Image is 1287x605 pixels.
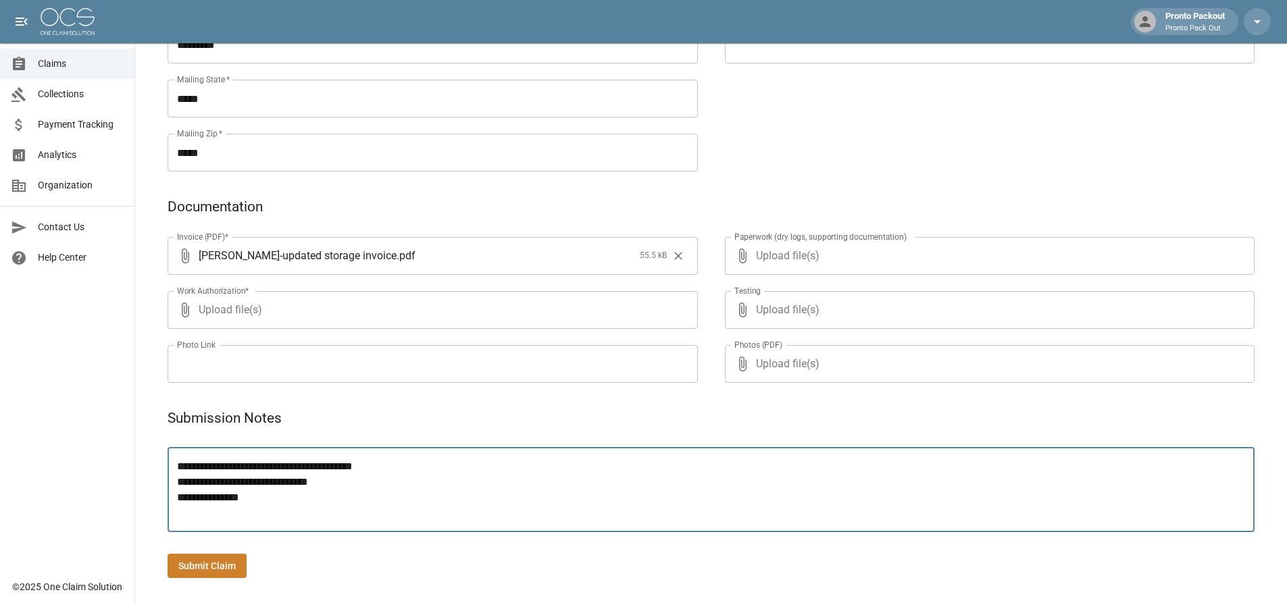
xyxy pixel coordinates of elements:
span: Claims [38,57,124,71]
label: Work Authorization* [177,285,249,296]
button: open drawer [8,8,35,35]
span: Contact Us [38,220,124,234]
span: [PERSON_NAME]-updated storage invoice [199,248,397,263]
span: Upload file(s) [199,291,661,329]
label: Mailing Zip [177,128,223,139]
button: Clear [668,246,688,266]
label: Photos (PDF) [734,339,782,350]
label: Mailing State [177,74,230,85]
label: Paperwork (dry logs, supporting documentation) [734,231,907,242]
div: Pronto Packout [1160,9,1230,34]
span: Help Center [38,251,124,265]
img: ocs-logo-white-transparent.png [41,8,95,35]
span: Organization [38,178,124,192]
span: Upload file(s) [756,345,1219,383]
span: Upload file(s) [756,291,1219,329]
label: Invoice (PDF)* [177,231,229,242]
span: Collections [38,87,124,101]
span: Payment Tracking [38,117,124,132]
p: Pronto Pack Out [1165,23,1225,34]
span: . pdf [397,248,415,263]
div: © 2025 One Claim Solution [12,580,122,594]
span: Analytics [38,148,124,162]
button: Submit Claim [168,554,247,579]
span: Upload file(s) [756,237,1219,275]
span: 55.5 kB [640,249,667,263]
label: Photo Link [177,339,216,350]
label: Testing [734,285,761,296]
